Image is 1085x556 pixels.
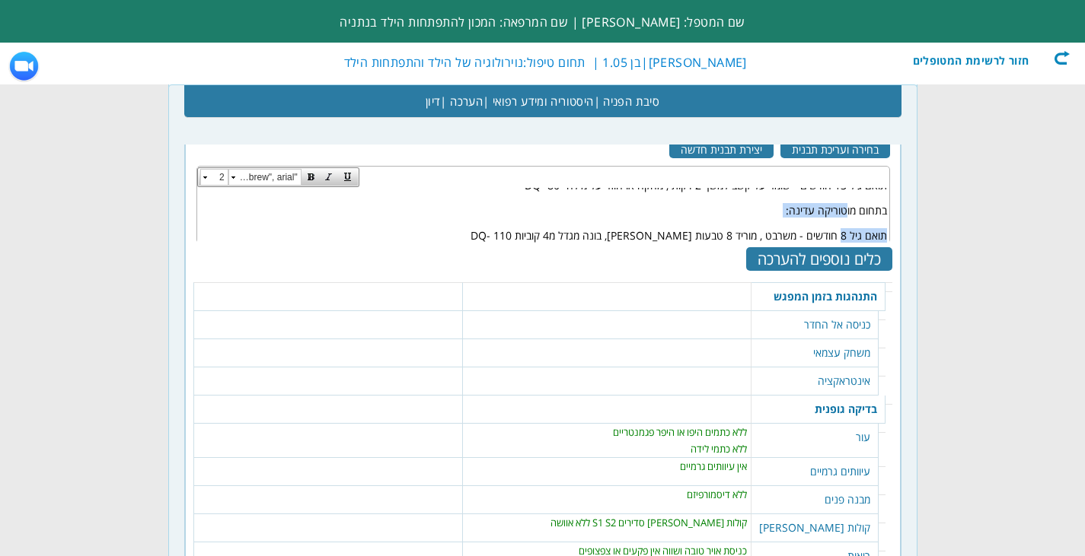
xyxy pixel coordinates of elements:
td: קולות [PERSON_NAME] סדירים S1 S2 ללא אוושה [467,514,746,531]
p: בתחום החברתי : [2,65,690,80]
td: עיוותים גרמיים [752,458,879,486]
td: ללא דיסמורפיזם [467,486,746,503]
img: ZoomMeetingIcon.png [8,50,40,83]
span: 2 [209,170,225,185]
td: אין עיוותים גרמיים [467,458,746,475]
div: כלים נוספים להערכה [746,247,892,271]
u: פרטים אישיים על האבא [596,78,697,92]
iframe: Rich text editor with ID ctl00_MainContent_ctl06_txt [197,188,889,264]
a: 2 [200,169,228,186]
td: ללא כתמי לידה [467,440,746,457]
a: יצירת תבנית חדשה [669,141,774,158]
div: | [188,50,747,75]
td: מבנה פנים [752,486,879,514]
div: חזור לרשימת המטופלים [895,50,1070,65]
span: דיון [426,86,441,116]
td: בדיקה גופנית [752,396,886,424]
a: Underline [338,168,356,186]
td: אינטראקציה [752,367,879,396]
td: עור [752,424,879,458]
td: ללא כתמים היפו או היפר פגמנטריים [467,424,746,440]
label: נוירולוגיה של הילד והתפתחות הילד [344,54,524,71]
span: שם המטפל: [PERSON_NAME] | שם המרפאה: המכון להתפתחות הילד בנתניה [340,14,745,30]
a: Italic [320,168,338,186]
a: "Open Sans Hebrew", arial [228,169,302,186]
span: "Open Sans Hebrew", arial [237,170,298,185]
u: מחלות כרוניות, ניתוחים וסקירת מערכות [534,226,697,240]
label: בן 1.05 [602,54,641,71]
td: קולות [PERSON_NAME] [752,514,879,542]
u: פרטים נוספים על ההורים [589,164,697,179]
a: Bold [302,168,320,186]
span: | תחום טיפול: [340,54,599,71]
span: הערכה | [440,86,483,116]
span: היסטוריה ומידע רפואי | [483,86,593,116]
a: בחירה ועריכת תבנית [780,141,890,158]
span: [PERSON_NAME] [649,54,747,71]
td: התנהגות בזמן המפגש [752,282,886,311]
td: משחק עצמאי [752,339,879,367]
span: סיבת הפניה | [594,86,660,116]
td: כניסה אל החדר [752,311,879,339]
